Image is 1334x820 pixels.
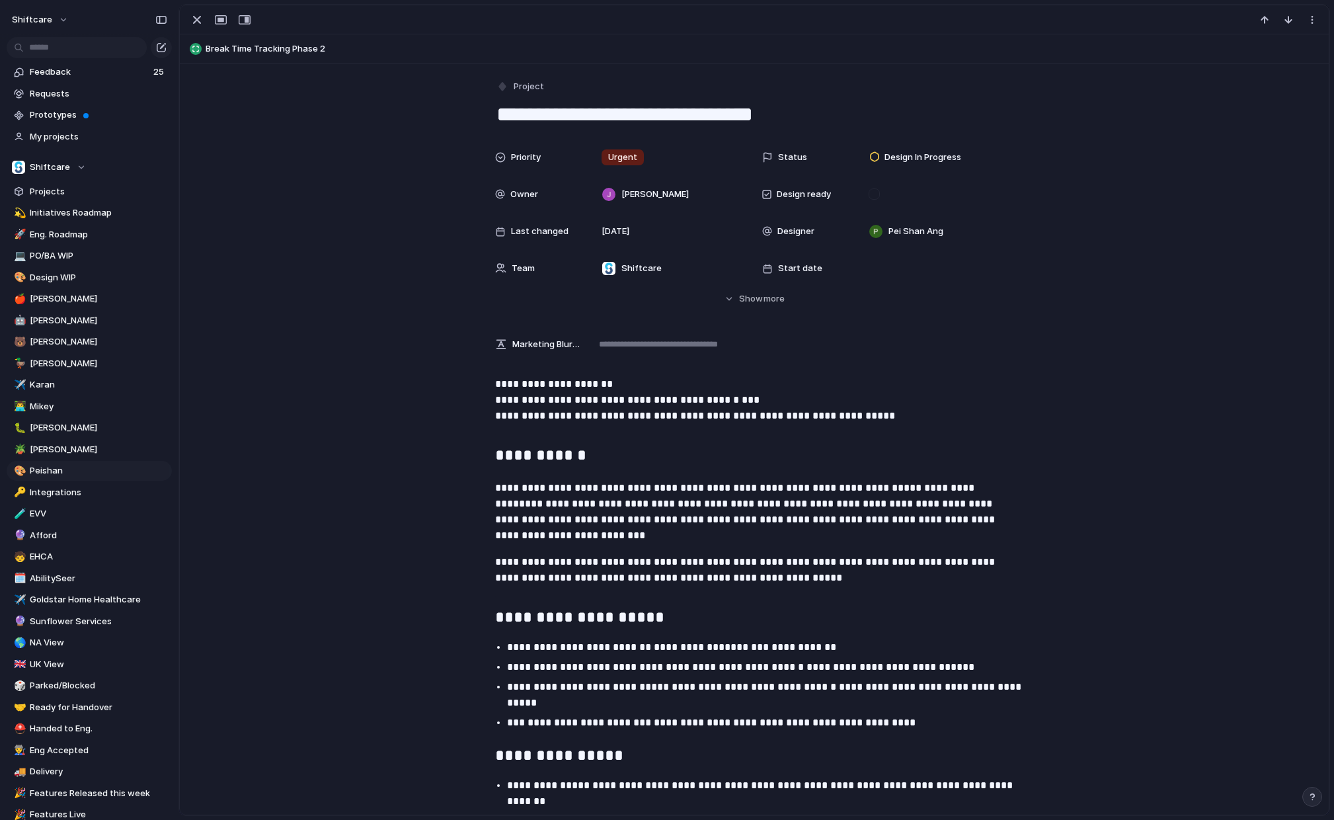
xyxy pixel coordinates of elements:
[7,784,172,803] a: 🎉Features Released this week
[7,440,172,460] div: 🪴[PERSON_NAME]
[30,185,167,198] span: Projects
[7,268,172,288] a: 🎨Design WIP
[7,397,172,417] a: 👨‍💻Mikey
[512,262,535,275] span: Team
[12,400,25,413] button: 👨‍💻
[30,593,167,606] span: Goldstar Home Healthcare
[14,464,23,479] div: 🎨
[30,65,149,79] span: Feedback
[30,87,167,101] span: Requests
[7,633,172,653] a: 🌎NA View
[7,127,172,147] a: My projects
[7,332,172,352] a: 🐻[PERSON_NAME]
[778,262,822,275] span: Start date
[12,443,25,456] button: 🪴
[7,246,172,266] div: 💻PO/BA WIP
[14,786,23,801] div: 🎉
[30,292,167,306] span: [PERSON_NAME]
[511,225,569,238] span: Last changed
[494,77,548,97] button: Project
[30,787,167,800] span: Features Released this week
[7,354,172,374] a: 🦆[PERSON_NAME]
[30,701,167,714] span: Ready for Handover
[30,421,167,434] span: [PERSON_NAME]
[14,743,23,758] div: 👨‍🏭
[7,62,172,82] a: Feedback25
[14,421,23,436] div: 🐛
[30,615,167,628] span: Sunflower Services
[7,375,172,395] div: ✈️Karan
[7,483,172,503] div: 🔑Integrations
[7,655,172,675] a: 🇬🇧UK View
[12,335,25,348] button: 🐻
[30,314,167,327] span: [PERSON_NAME]
[14,356,23,371] div: 🦆
[12,701,25,714] button: 🤝
[7,547,172,567] a: 🧒EHCA
[30,108,167,122] span: Prototypes
[7,569,172,589] div: 🗓️AbilitySeer
[510,188,538,201] span: Owner
[14,614,23,629] div: 🔮
[14,485,23,500] div: 🔑
[30,378,167,391] span: Karan
[30,335,167,348] span: [PERSON_NAME]
[608,151,637,164] span: Urgent
[777,225,814,238] span: Designer
[7,461,172,481] a: 🎨Peishan
[12,658,25,671] button: 🇬🇧
[12,615,25,628] button: 🔮
[30,464,167,477] span: Peishan
[7,612,172,632] div: 🔮Sunflower Services
[7,719,172,739] a: ⛑️Handed to Eng.
[777,188,831,201] span: Design ready
[7,504,172,524] a: 🧪EVV
[186,38,1323,60] button: Break Time Tracking Phase 2
[12,744,25,757] button: 👨‍🏭
[7,289,172,309] div: 🍎[PERSON_NAME]
[7,105,172,125] a: Prototypes
[12,765,25,778] button: 🚚
[14,227,23,242] div: 🚀
[621,262,662,275] span: Shiftcare
[14,678,23,694] div: 🎲
[30,507,167,520] span: EVV
[12,292,25,306] button: 🍎
[30,249,167,263] span: PO/BA WIP
[12,357,25,370] button: 🦆
[12,378,25,391] button: ✈️
[14,764,23,780] div: 🚚
[7,741,172,760] div: 👨‍🏭Eng Accepted
[511,151,541,164] span: Priority
[14,313,23,328] div: 🤖
[7,311,172,331] div: 🤖[PERSON_NAME]
[14,507,23,522] div: 🧪
[884,151,961,164] span: Design In Progress
[7,225,172,245] a: 🚀Eng. Roadmap
[14,399,23,414] div: 👨‍💻
[30,679,167,692] span: Parked/Blocked
[14,378,23,393] div: ✈️
[7,698,172,717] a: 🤝Ready for Handover
[12,314,25,327] button: 🤖
[14,335,23,350] div: 🐻
[514,80,544,93] span: Project
[30,550,167,563] span: EHCA
[7,676,172,696] div: 🎲Parked/Blocked
[12,572,25,585] button: 🗓️
[30,658,167,671] span: UK View
[30,161,70,174] span: Shiftcare
[12,787,25,800] button: 🎉
[621,188,689,201] span: [PERSON_NAME]
[12,13,52,26] span: shiftcare
[739,292,763,306] span: Show
[764,292,785,306] span: more
[30,400,167,413] span: Mikey
[14,593,23,608] div: ✈️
